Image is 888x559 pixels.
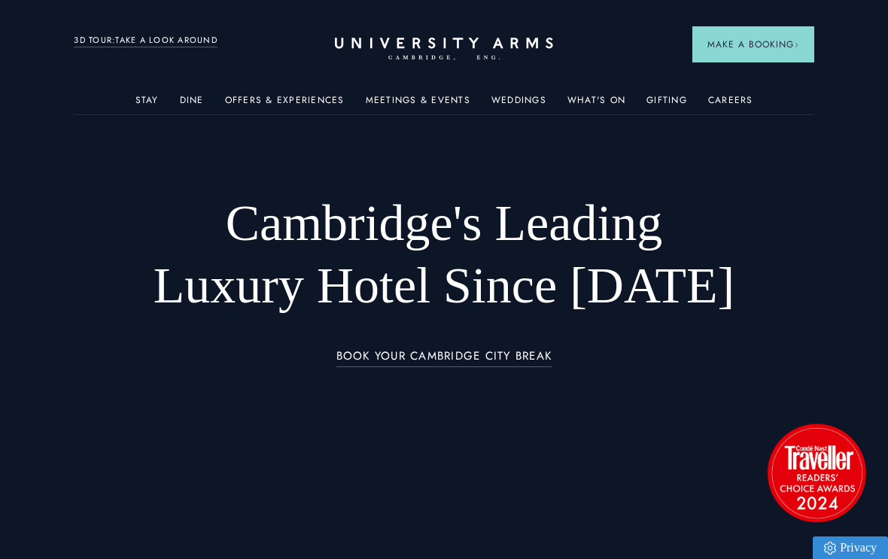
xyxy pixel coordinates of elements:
[646,95,687,114] a: Gifting
[692,26,814,62] button: Make a BookingArrow icon
[824,542,836,554] img: Privacy
[567,95,625,114] a: What's On
[74,34,217,47] a: 3D TOUR:TAKE A LOOK AROUND
[708,95,753,114] a: Careers
[794,42,799,47] img: Arrow icon
[180,95,204,114] a: Dine
[707,38,799,51] span: Make a Booking
[813,536,888,559] a: Privacy
[760,416,873,529] img: image-2524eff8f0c5d55edbf694693304c4387916dea5-1501x1501-png
[148,192,741,317] h1: Cambridge's Leading Luxury Hotel Since [DATE]
[336,350,552,367] a: BOOK YOUR CAMBRIDGE CITY BREAK
[135,95,159,114] a: Stay
[491,95,546,114] a: Weddings
[225,95,345,114] a: Offers & Experiences
[335,38,553,61] a: Home
[366,95,470,114] a: Meetings & Events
